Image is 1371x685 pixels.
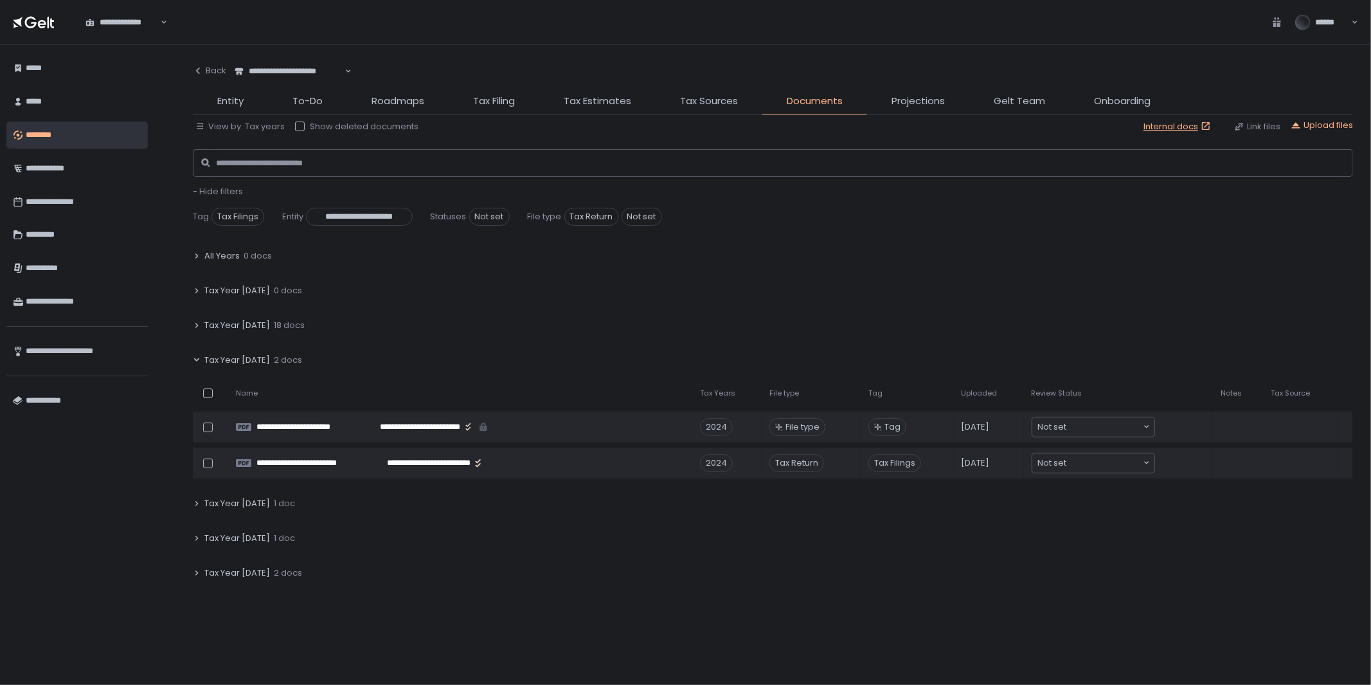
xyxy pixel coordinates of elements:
button: View by: Tax years [195,121,285,132]
span: Review Status [1032,388,1082,398]
div: Tax Return [769,454,824,472]
span: Tax Filing [473,94,515,109]
div: 2024 [700,418,733,436]
span: Tax Filings [868,454,921,472]
span: Roadmaps [372,94,424,109]
span: Gelt Team [994,94,1045,109]
span: 0 docs [274,285,302,297]
input: Search for option [343,65,344,78]
div: Search for option [77,8,167,35]
span: 2 docs [274,354,302,366]
div: 2024 [700,454,733,472]
span: [DATE] [962,421,990,433]
span: Onboarding [1094,94,1151,109]
span: 1 doc [274,498,295,509]
span: Tax Sources [680,94,738,109]
span: Entity [282,211,303,223]
span: 18 docs [274,320,305,331]
span: Not set [1038,421,1067,434]
button: Upload files [1291,120,1353,131]
span: Statuses [431,211,467,223]
span: Tag [193,211,209,223]
input: Search for option [1067,457,1142,470]
button: Link files [1234,121,1280,132]
div: Search for option [1032,417,1154,437]
span: Uploaded [962,388,998,398]
span: File type [769,388,799,398]
span: Tax Source [1271,388,1310,398]
span: Entity [217,94,244,109]
span: To-Do [292,94,323,109]
span: 2 docs [274,567,302,579]
span: File type [528,211,562,223]
span: All Years [204,250,240,262]
span: Tax Year [DATE] [204,354,270,366]
span: Tax Estimates [564,94,631,109]
input: Search for option [1067,421,1142,434]
div: Search for option [1032,453,1154,473]
a: Internal docs [1143,121,1214,132]
span: Not set [469,208,510,226]
span: Notes [1221,388,1242,398]
span: Tax Year [DATE] [204,567,270,579]
span: Documents [787,94,843,109]
span: File type [785,421,820,433]
span: Tag [868,388,883,398]
span: [DATE] [962,457,990,469]
span: Projections [892,94,945,109]
span: Name [236,388,258,398]
span: Tax Filings [211,208,264,226]
span: Not set [622,208,662,226]
span: Tax Return [564,208,619,226]
span: Tax Year [DATE] [204,320,270,331]
button: Back [193,58,226,84]
div: Search for option [226,58,352,85]
button: - Hide filters [193,186,243,197]
span: Not set [1038,457,1067,470]
div: Back [193,65,226,77]
span: - Hide filters [193,185,243,197]
span: Tax Year [DATE] [204,498,270,509]
span: Tax Years [700,388,735,398]
span: Tax Year [DATE] [204,285,270,297]
span: Tag [884,421,901,433]
span: Tax Year [DATE] [204,533,270,544]
span: 1 doc [274,533,295,544]
span: 0 docs [244,250,272,262]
